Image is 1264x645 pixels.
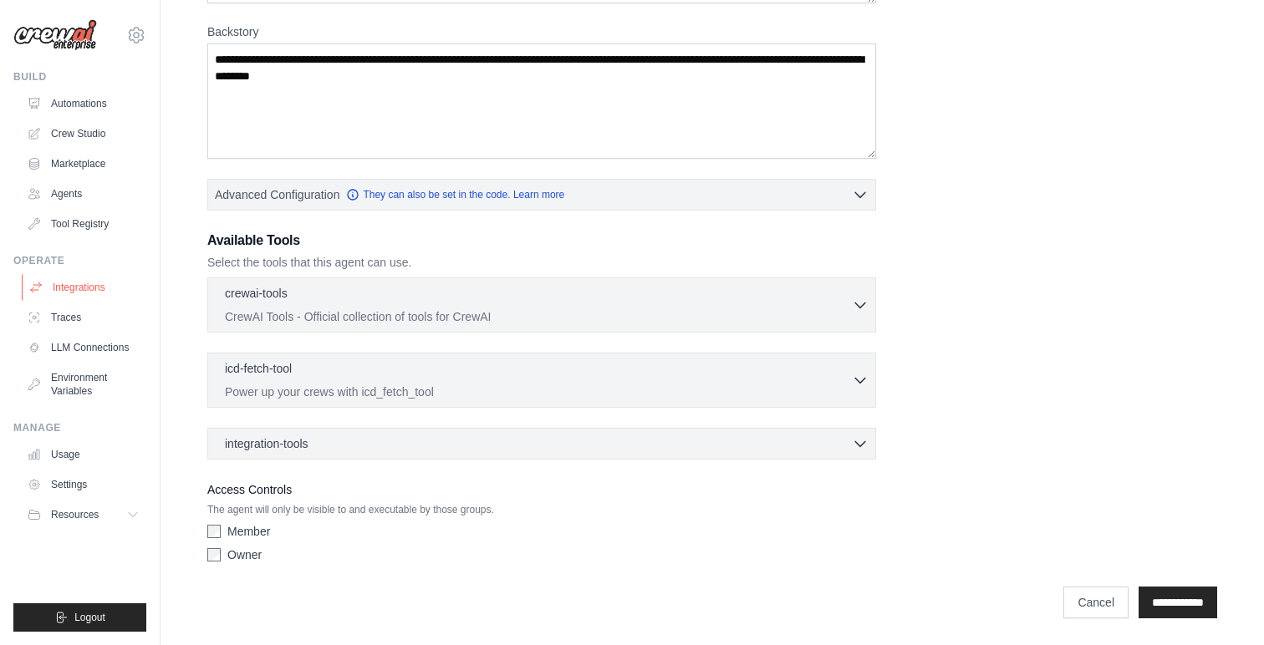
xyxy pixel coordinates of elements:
[13,603,146,632] button: Logout
[20,441,146,468] a: Usage
[1063,587,1129,618] a: Cancel
[51,508,99,521] span: Resources
[13,254,146,267] div: Operate
[215,435,869,452] button: integration-tools
[20,90,146,117] a: Automations
[225,360,292,377] p: icd-fetch-tool
[225,383,852,400] p: Power up your crews with icd_fetch_tool
[346,188,564,201] a: They can also be set in the code. Learn more
[20,180,146,207] a: Agents
[208,180,875,210] button: Advanced Configuration They can also be set in the code. Learn more
[215,360,869,400] button: icd-fetch-tool Power up your crews with icd_fetch_tool
[225,435,308,452] span: integration-tools
[215,186,339,203] span: Advanced Configuration
[13,421,146,434] div: Manage
[207,23,876,40] label: Backstory
[207,254,876,271] p: Select the tools that this agent can use.
[225,308,852,325] p: CrewAI Tools - Official collection of tools for CrewAI
[227,523,270,540] label: Member
[20,120,146,147] a: Crew Studio
[227,546,262,563] label: Owner
[225,285,288,302] p: crewai-tools
[20,150,146,177] a: Marketplace
[207,480,876,500] label: Access Controls
[20,304,146,331] a: Traces
[13,70,146,84] div: Build
[20,364,146,404] a: Environment Variables
[215,285,869,325] button: crewai-tools CrewAI Tools - Official collection of tools for CrewAI
[22,274,148,301] a: Integrations
[207,503,876,516] p: The agent will only be visible to and executable by those groups.
[207,231,876,251] h3: Available Tools
[20,501,146,528] button: Resources
[74,611,105,624] span: Logout
[13,19,97,51] img: Logo
[20,211,146,237] a: Tool Registry
[20,334,146,361] a: LLM Connections
[20,471,146,498] a: Settings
